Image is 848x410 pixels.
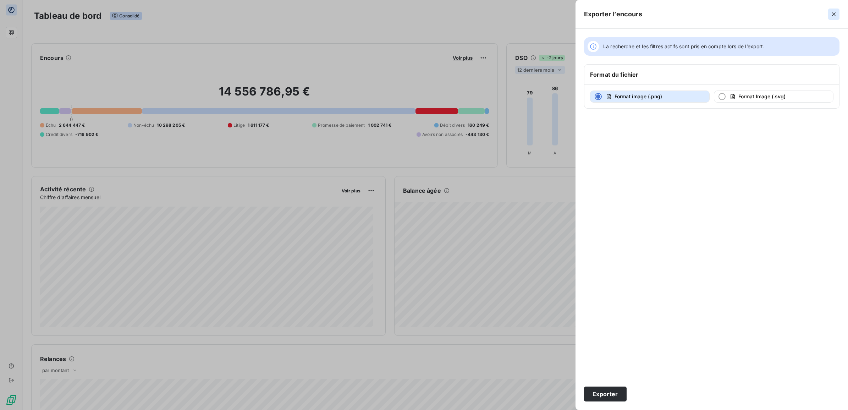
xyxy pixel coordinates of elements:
span: Format image (.png) [615,93,662,99]
h5: Exporter l’encours [584,9,642,19]
iframe: Intercom live chat [824,386,841,403]
span: Format Image (.svg) [738,93,786,99]
button: Format image (.png) [590,91,710,103]
span: La recherche et les filtres actifs sont pris en compte lors de l’export. [603,43,765,50]
button: Format Image (.svg) [714,91,833,103]
h6: Format du fichier [590,70,639,79]
button: Exporter [584,387,627,401]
